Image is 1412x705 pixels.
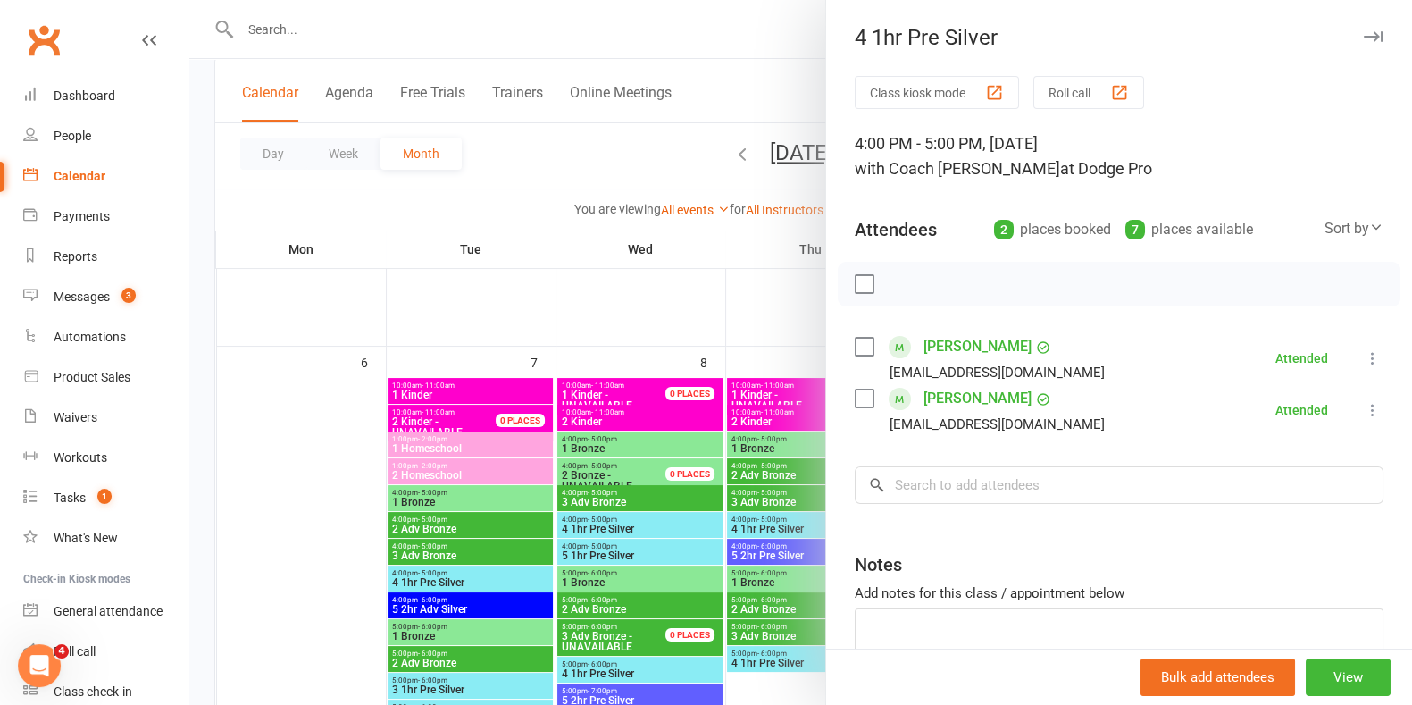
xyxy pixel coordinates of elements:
div: Automations [54,330,126,344]
div: Messages [54,290,110,304]
input: Search to add attendees [855,466,1383,504]
a: Automations [23,317,188,357]
span: with Coach [PERSON_NAME] [855,159,1060,178]
div: Sort by [1324,217,1383,240]
div: Payments [54,209,110,223]
div: What's New [54,531,118,545]
a: Payments [23,197,188,237]
a: [PERSON_NAME] [923,332,1032,361]
div: Waivers [54,410,97,424]
div: Roll call [54,644,96,659]
div: Notes [855,552,902,577]
div: 4 1hr Pre Silver [826,25,1412,50]
a: General attendance kiosk mode [23,592,188,632]
a: Calendar [23,156,188,197]
div: Dashboard [54,88,115,103]
div: 2 [994,220,1014,239]
span: at Dodge Pro [1060,159,1152,178]
button: Roll call [1033,76,1144,109]
div: places available [1125,217,1253,242]
div: Class check-in [54,684,132,699]
div: 4:00 PM - 5:00 PM, [DATE] [855,131,1383,181]
div: Product Sales [54,370,130,384]
div: [EMAIL_ADDRESS][DOMAIN_NAME] [890,413,1105,436]
div: Workouts [54,450,107,465]
span: 3 [121,288,136,303]
a: People [23,116,188,156]
button: Class kiosk mode [855,76,1019,109]
button: View [1306,659,1391,696]
div: Attended [1275,352,1328,365]
a: Tasks 1 [23,478,188,518]
button: Bulk add attendees [1140,659,1295,696]
div: [EMAIL_ADDRESS][DOMAIN_NAME] [890,361,1105,384]
div: Attended [1275,404,1328,416]
a: [PERSON_NAME] [923,384,1032,413]
div: Tasks [54,491,86,505]
a: Roll call [23,632,188,672]
a: Waivers [23,398,188,438]
div: Calendar [54,169,105,183]
div: Attendees [855,217,937,242]
div: Reports [54,249,97,264]
div: places booked [994,217,1111,242]
div: People [54,129,91,143]
div: General attendance [54,604,163,618]
div: Add notes for this class / appointment below [855,583,1383,604]
a: What's New [23,518,188,558]
a: Messages 3 [23,277,188,317]
a: Dashboard [23,76,188,116]
span: 1 [97,489,112,504]
a: Reports [23,237,188,277]
a: Product Sales [23,357,188,398]
a: Clubworx [21,18,66,63]
a: Workouts [23,438,188,478]
div: 7 [1125,220,1145,239]
span: 4 [54,644,69,659]
iframe: Intercom live chat [18,644,61,687]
